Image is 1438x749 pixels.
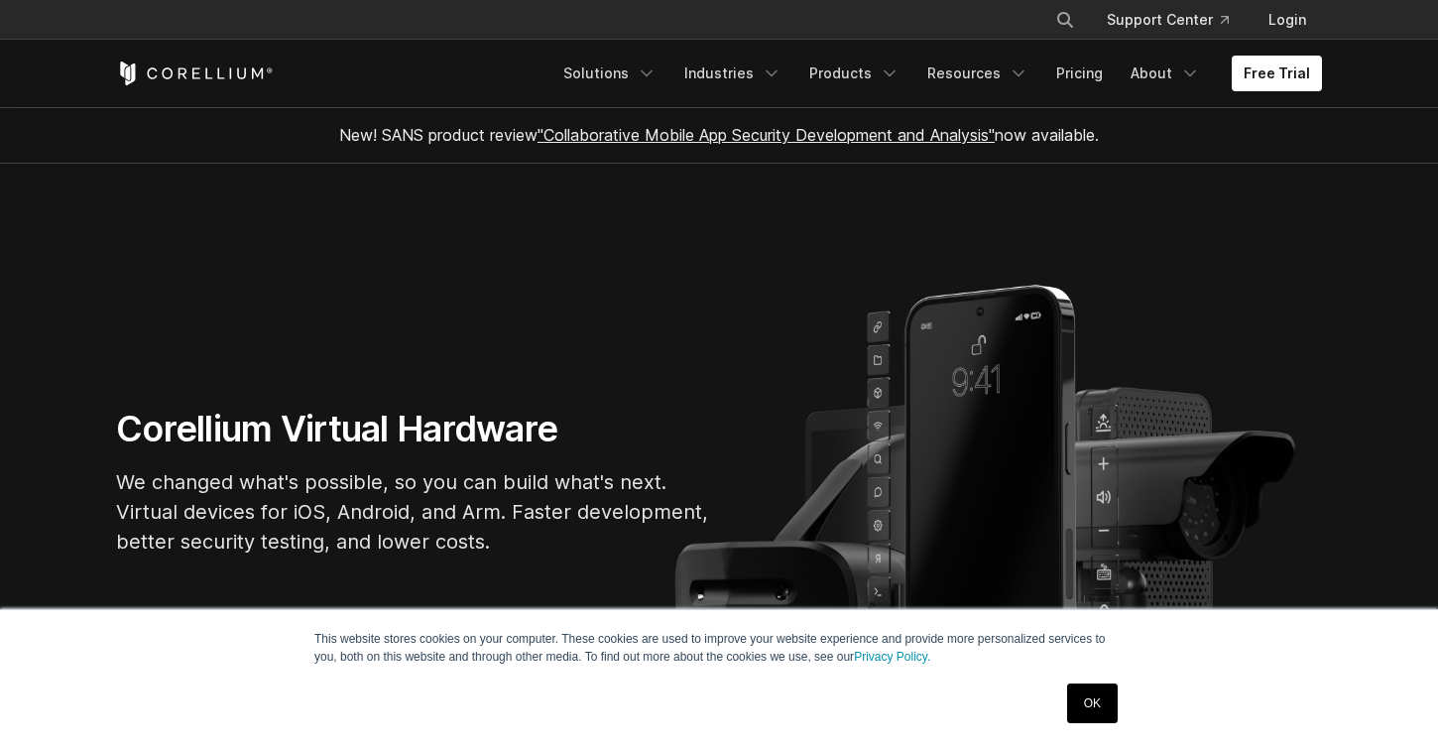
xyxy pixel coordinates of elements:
button: Search [1047,2,1083,38]
a: Industries [672,56,793,91]
div: Navigation Menu [551,56,1322,91]
a: Corellium Home [116,62,274,85]
p: This website stores cookies on your computer. These cookies are used to improve your website expe... [314,630,1124,666]
a: "Collaborative Mobile App Security Development and Analysis" [538,125,995,145]
a: Login [1253,2,1322,38]
a: Support Center [1091,2,1245,38]
a: About [1119,56,1212,91]
h1: Corellium Virtual Hardware [116,407,711,451]
a: Free Trial [1232,56,1322,91]
a: Privacy Policy. [854,650,930,664]
span: New! SANS product review now available. [339,125,1099,145]
a: Products [797,56,911,91]
a: Resources [915,56,1040,91]
div: Navigation Menu [1031,2,1322,38]
a: OK [1067,684,1118,723]
p: We changed what's possible, so you can build what's next. Virtual devices for iOS, Android, and A... [116,467,711,557]
a: Solutions [551,56,668,91]
a: Pricing [1044,56,1115,91]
